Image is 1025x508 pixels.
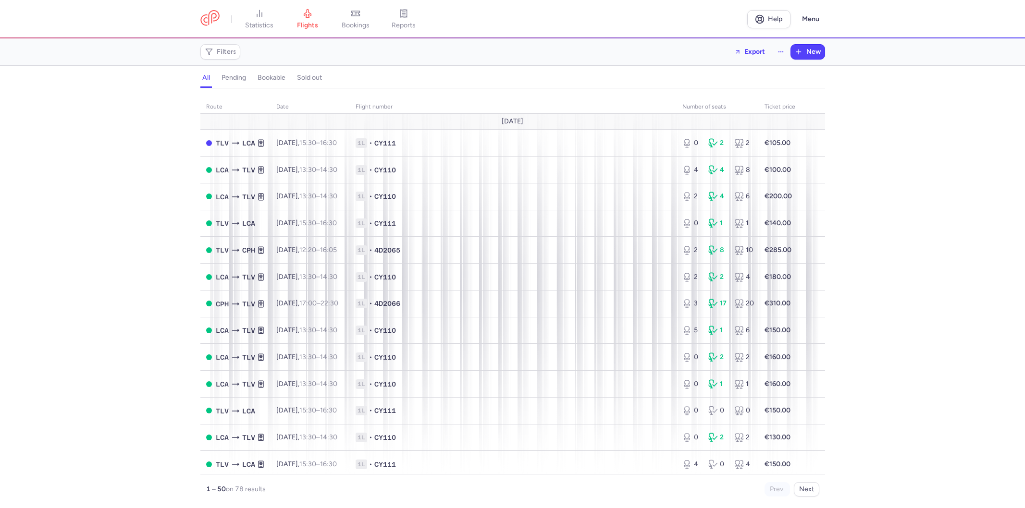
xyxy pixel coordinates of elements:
[744,48,765,55] span: Export
[299,433,316,441] time: 13:30
[320,380,337,388] time: 14:30
[369,272,372,282] span: •
[299,192,316,200] time: 13:30
[242,406,255,416] span: LCA
[708,272,727,282] div: 2
[768,15,782,23] span: Help
[765,219,791,227] strong: €140.00
[356,245,367,255] span: 1L
[374,192,396,201] span: CY110
[734,272,753,282] div: 4
[356,218,367,228] span: 1L
[734,352,753,362] div: 2
[765,380,790,388] strong: €160.00
[356,379,367,389] span: 1L
[682,165,701,175] div: 4
[350,100,677,114] th: Flight number
[216,325,229,336] span: LCA
[765,482,790,496] button: Prev.
[242,299,255,309] span: TLV
[216,192,229,202] span: LCA
[321,299,338,307] time: 22:30
[765,433,790,441] strong: €130.00
[682,272,701,282] div: 2
[765,273,791,281] strong: €180.00
[320,219,337,227] time: 16:30
[216,406,229,416] span: TLV
[276,166,337,174] span: [DATE],
[374,165,396,175] span: CY110
[374,326,396,335] span: CY110
[380,9,428,30] a: reports
[728,44,771,60] button: Export
[759,100,801,114] th: Ticket price
[216,165,229,175] span: LCA
[222,73,246,82] h4: pending
[374,245,400,255] span: 4D2065
[682,138,701,148] div: 0
[299,326,316,334] time: 13:30
[682,406,701,415] div: 0
[374,299,400,308] span: 4D2066
[217,48,236,56] span: Filters
[374,272,396,282] span: CY110
[682,299,701,308] div: 3
[369,165,372,175] span: •
[708,218,727,228] div: 1
[200,10,220,28] a: CitizenPlane red outlined logo
[765,192,792,200] strong: €200.00
[765,326,790,334] strong: €150.00
[708,192,727,201] div: 4
[734,192,753,201] div: 6
[734,433,753,442] div: 2
[276,326,337,334] span: [DATE],
[320,460,337,468] time: 16:30
[734,245,753,255] div: 10
[682,218,701,228] div: 0
[356,165,367,175] span: 1L
[765,299,790,307] strong: €310.00
[216,352,229,363] span: LCA
[242,245,255,255] span: CPH
[708,245,727,255] div: 8
[216,218,229,229] span: TLV
[276,460,337,468] span: [DATE],
[299,353,316,361] time: 13:30
[708,406,727,415] div: 0
[276,380,337,388] span: [DATE],
[276,299,338,307] span: [DATE],
[369,352,372,362] span: •
[201,45,240,59] button: Filters
[299,406,337,414] span: –
[374,352,396,362] span: CY110
[299,166,316,174] time: 13:30
[734,406,753,415] div: 0
[299,326,337,334] span: –
[299,219,337,227] span: –
[708,138,727,148] div: 2
[734,165,753,175] div: 8
[369,245,372,255] span: •
[369,406,372,415] span: •
[708,299,727,308] div: 17
[299,299,317,307] time: 17:00
[320,406,337,414] time: 16:30
[235,9,284,30] a: statistics
[682,379,701,389] div: 0
[682,245,701,255] div: 2
[356,138,367,148] span: 1L
[297,21,318,30] span: flights
[806,48,821,56] span: New
[356,272,367,282] span: 1L
[299,460,316,468] time: 15:30
[374,433,396,442] span: CY110
[765,166,791,174] strong: €100.00
[708,165,727,175] div: 4
[242,379,255,389] span: TLV
[765,139,790,147] strong: €105.00
[284,9,332,30] a: flights
[708,460,727,469] div: 0
[206,485,226,493] strong: 1 – 50
[276,192,337,200] span: [DATE],
[320,139,337,147] time: 16:30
